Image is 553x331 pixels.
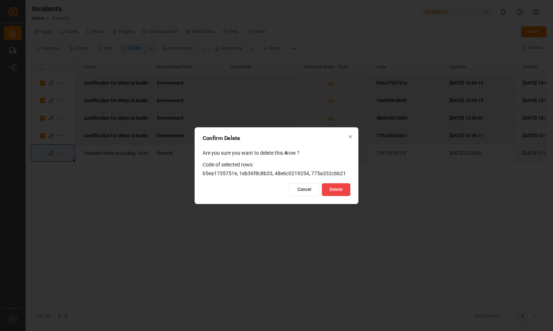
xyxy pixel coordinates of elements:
[289,183,319,196] button: Cancel
[203,160,350,169] p: Code of selected rows:
[203,169,350,178] p: b5ea1735751e, 1eb36f8c8b33, 48e6c0219254, 775a332cbb21
[203,135,350,141] h2: Confirm Delete
[322,183,350,196] button: Delete
[203,148,350,158] p: Are you sure you want to delete this row ?
[284,150,287,156] strong: 4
